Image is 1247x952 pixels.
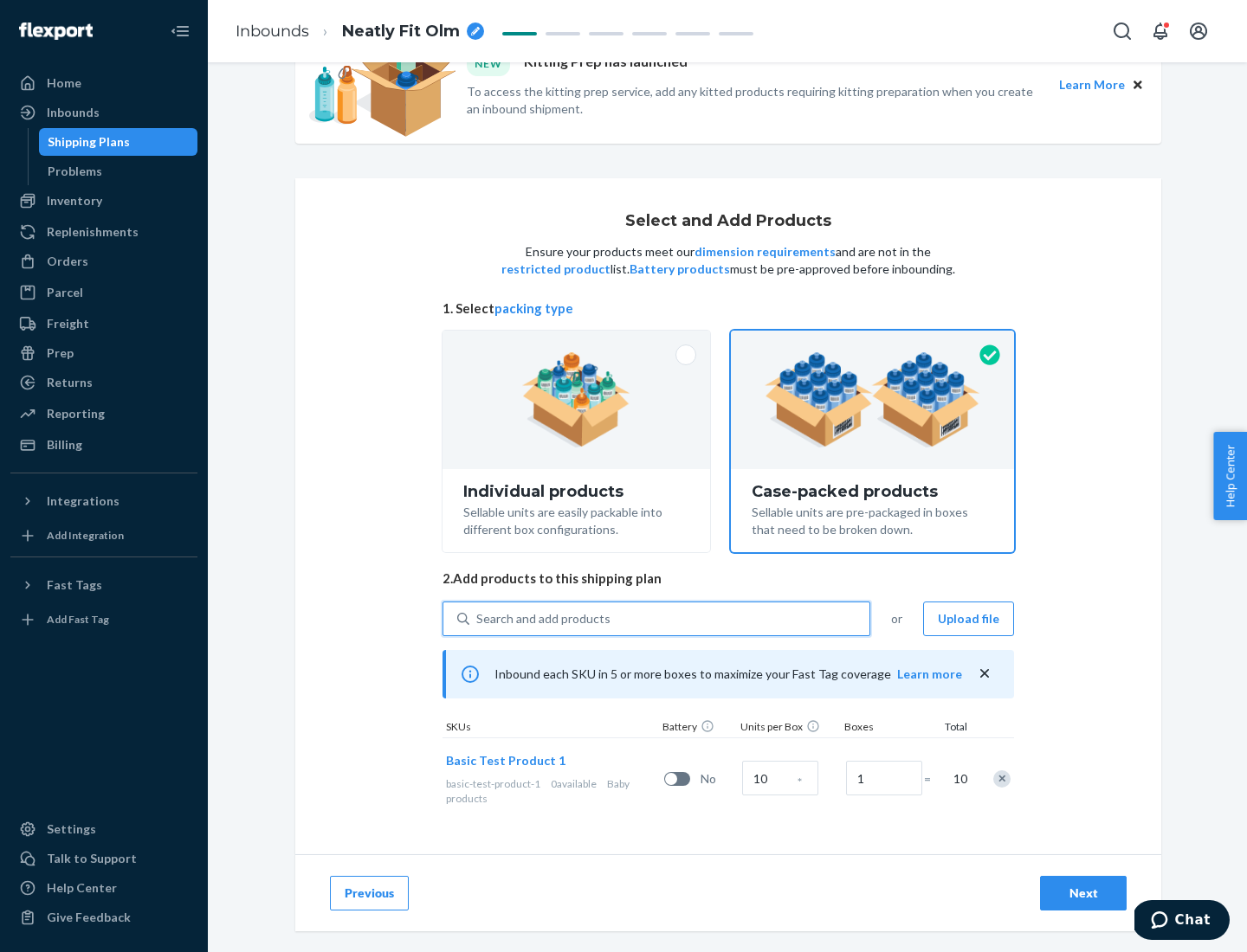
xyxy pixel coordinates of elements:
div: Inventory [47,192,102,209]
button: Open account menu [1181,14,1216,48]
button: Fast Tags [10,571,197,599]
p: Kitting Prep has launched [524,52,688,75]
button: Open notifications [1143,14,1178,48]
div: Integrations [47,492,120,510]
button: Learn more [897,666,962,683]
a: Add Integration [10,522,197,550]
a: Shipping Plans [39,128,198,156]
div: Returns [47,374,93,391]
div: Give Feedback [47,909,131,926]
a: Billing [10,431,197,459]
h1: Select and Add Products [625,213,831,230]
input: Case Quantity [742,761,818,795]
p: Ensure your products meet our and are not in the list. must be pre-approved before inbounding. [500,243,957,278]
span: 10 [950,770,967,788]
a: Inbounds [10,99,197,126]
button: close [976,665,993,683]
div: Reporting [47,405,105,422]
button: Battery products [630,261,730,278]
button: Help Center [1213,432,1247,520]
div: Sellable units are pre-packaged in boxes that need to be broken down. [752,500,993,538]
a: Replenishments [10,218,197,246]
div: Next [1055,884,1112,902]
div: Freight [47,315,89,332]
div: Case-packed products [752,483,993,500]
ol: breadcrumbs [222,6,498,57]
button: Previous [330,876,409,910]
span: Basic Test Product 1 [446,753,565,768]
a: Problems [39,158,198,185]
div: Add Fast Tag [47,612,109,627]
div: Home [47,74,81,92]
div: Total [927,719,971,737]
span: basic-test-product-1 [446,777,540,790]
div: Add Integration [47,528,124,543]
button: Open Search Box [1105,14,1140,48]
div: Help Center [47,879,117,897]
button: dimension requirements [695,243,836,261]
button: Next [1040,876,1127,910]
div: SKUs [443,719,659,737]
a: Inventory [10,187,197,215]
p: To access the kitting prep service, add any kitted products requiring kitting preparation when yo... [467,83,1043,118]
div: Shipping Plans [48,133,130,151]
button: Give Feedback [10,904,197,931]
button: Talk to Support [10,845,197,872]
span: = [924,770,941,788]
div: Units per Box [737,719,841,737]
button: Basic Test Product 1 [446,752,565,769]
div: Fast Tags [47,576,102,594]
a: Settings [10,815,197,843]
span: 1. Select [443,299,1014,318]
a: Home [10,69,197,97]
a: Returns [10,369,197,396]
div: Settings [47,820,96,838]
div: Sellable units are easily packable into different box configurations. [463,500,689,538]
img: individual-pack.facf35554cb0f1810c75b2bd6df2d64e.png [522,352,630,447]
div: NEW [467,52,510,75]
button: Integrations [10,487,197,515]
div: Baby products [446,776,657,806]
div: Boxes [841,719,927,737]
div: Billing [47,436,82,453]
button: Close [1128,75,1147,94]
div: Talk to Support [47,850,137,867]
div: Orders [47,253,88,270]
div: Prep [47,344,74,362]
span: Neatly Fit Olm [342,21,460,43]
div: Replenishments [47,223,139,241]
a: Parcel [10,279,197,306]
a: Help Center [10,874,197,902]
button: Upload file [923,601,1014,636]
span: 2. Add products to this shipping plan [443,569,1014,588]
input: Number of boxes [846,761,922,795]
span: or [891,610,902,627]
span: No [701,770,735,788]
img: Flexport logo [19,23,93,40]
a: Inbounds [236,22,309,41]
button: packing type [494,299,573,318]
span: 0 available [551,777,597,790]
div: Problems [48,163,102,180]
div: Inbounds [47,104,100,121]
a: Reporting [10,400,197,428]
img: case-pack.59cecea509d18c883b923b81aeac6d0b.png [765,352,980,447]
div: Inbound each SKU in 5 or more boxes to maximize your Fast Tag coverage [443,650,1014,698]
button: restricted product [501,261,611,278]
div: Individual products [463,483,689,500]
div: Battery [659,719,737,737]
a: Freight [10,310,197,338]
div: Remove Item [993,770,1011,788]
div: Search and add products [476,610,611,627]
a: Prep [10,339,197,367]
iframe: Opens a widget where you can chat to one of our agents [1134,900,1230,943]
a: Orders [10,248,197,275]
button: Learn More [1059,75,1125,94]
a: Add Fast Tag [10,606,197,634]
button: Close Navigation [163,14,197,48]
div: Parcel [47,284,83,301]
